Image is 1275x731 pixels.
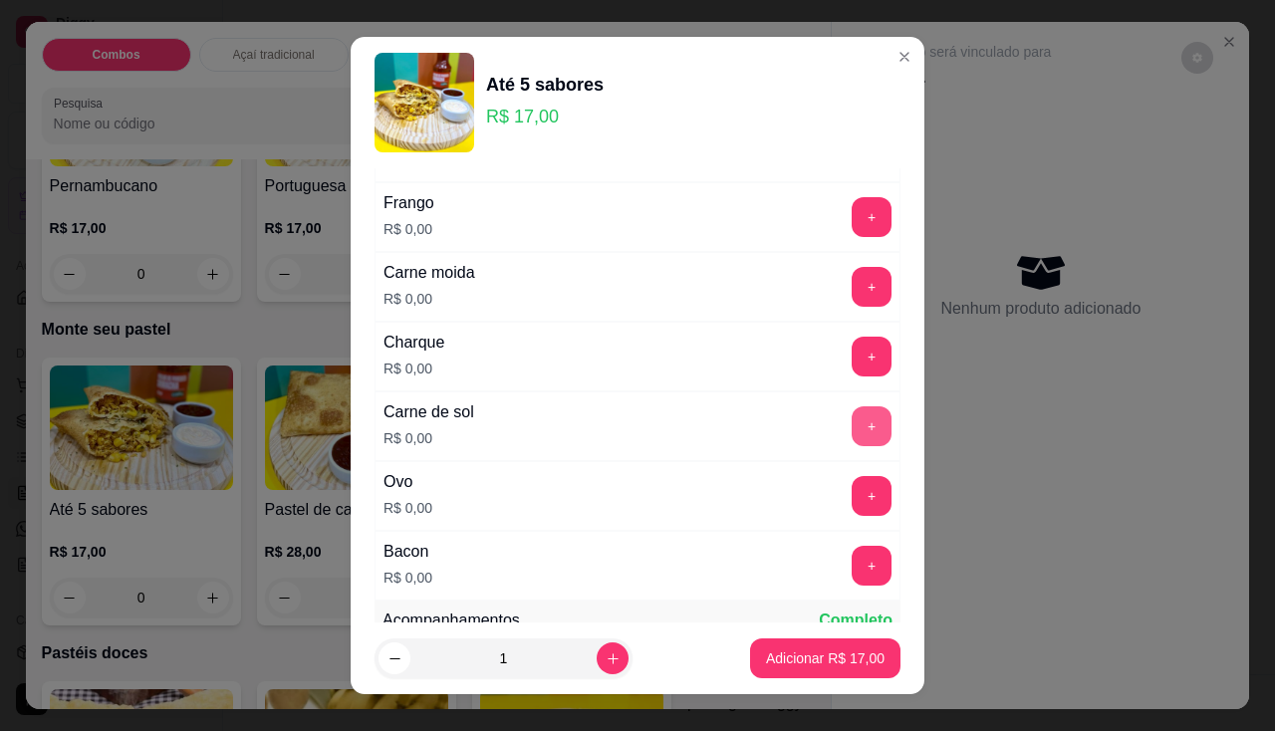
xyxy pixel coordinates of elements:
button: add [852,197,892,237]
p: Acompanhamentos [382,609,520,632]
button: add [852,337,892,376]
button: increase-product-quantity [597,642,629,674]
p: R$ 0,00 [383,428,474,448]
div: Até 5 sabores [486,71,604,99]
div: Charque [383,331,444,355]
button: add [852,267,892,307]
p: R$ 17,00 [486,103,604,130]
p: R$ 0,00 [383,359,444,378]
button: decrease-product-quantity [379,642,410,674]
button: add [852,406,892,446]
button: add [852,546,892,586]
p: R$ 0,00 [383,498,432,518]
p: R$ 0,00 [383,219,434,239]
p: Completo [819,609,892,632]
p: R$ 0,00 [383,568,432,588]
div: Carne de sol [383,400,474,424]
div: Carne moida [383,261,475,285]
img: product-image [375,53,474,152]
div: Frango [383,191,434,215]
div: Ovo [383,470,432,494]
button: add [852,476,892,516]
button: Close [889,41,920,73]
p: Adicionar R$ 17,00 [766,648,885,668]
button: Adicionar R$ 17,00 [750,638,900,678]
p: R$ 0,00 [383,289,475,309]
div: Bacon [383,540,432,564]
